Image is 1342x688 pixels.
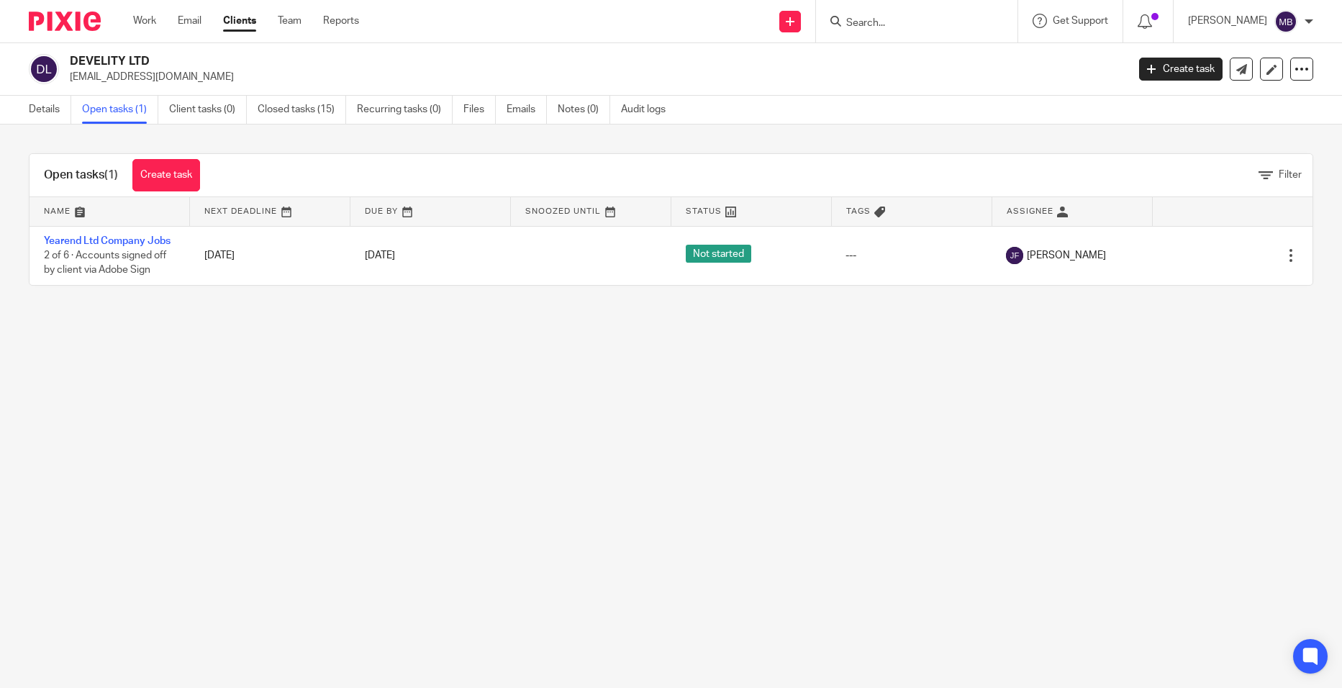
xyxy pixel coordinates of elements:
span: Not started [686,245,751,263]
span: [PERSON_NAME] [1027,248,1106,263]
a: Closed tasks (15) [258,96,346,124]
span: Snoozed Until [525,207,601,215]
a: Email [178,14,201,28]
span: Get Support [1053,16,1108,26]
a: Audit logs [621,96,676,124]
a: Work [133,14,156,28]
h1: Open tasks [44,168,118,183]
a: Yearend Ltd Company Jobs [44,236,171,246]
a: Recurring tasks (0) [357,96,453,124]
span: (1) [104,169,118,181]
a: Reports [323,14,359,28]
a: Create task [132,159,200,191]
h2: DEVELITY LTD [70,54,908,69]
input: Search [845,17,974,30]
p: [EMAIL_ADDRESS][DOMAIN_NAME] [70,70,1117,84]
div: --- [845,248,977,263]
span: [DATE] [365,250,395,261]
span: Filter [1279,170,1302,180]
span: Status [686,207,722,215]
a: Emails [507,96,547,124]
span: 2 of 6 · Accounts signed off by client via Adobe Sign [44,250,166,276]
img: Pixie [29,12,101,31]
a: Files [463,96,496,124]
span: Tags [846,207,871,215]
a: Details [29,96,71,124]
a: Open tasks (1) [82,96,158,124]
a: Notes (0) [558,96,610,124]
a: Client tasks (0) [169,96,247,124]
a: Clients [223,14,256,28]
img: svg%3E [29,54,59,84]
a: Create task [1139,58,1223,81]
img: svg%3E [1006,247,1023,264]
img: svg%3E [1274,10,1297,33]
a: Team [278,14,302,28]
td: [DATE] [190,226,350,285]
p: [PERSON_NAME] [1188,14,1267,28]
